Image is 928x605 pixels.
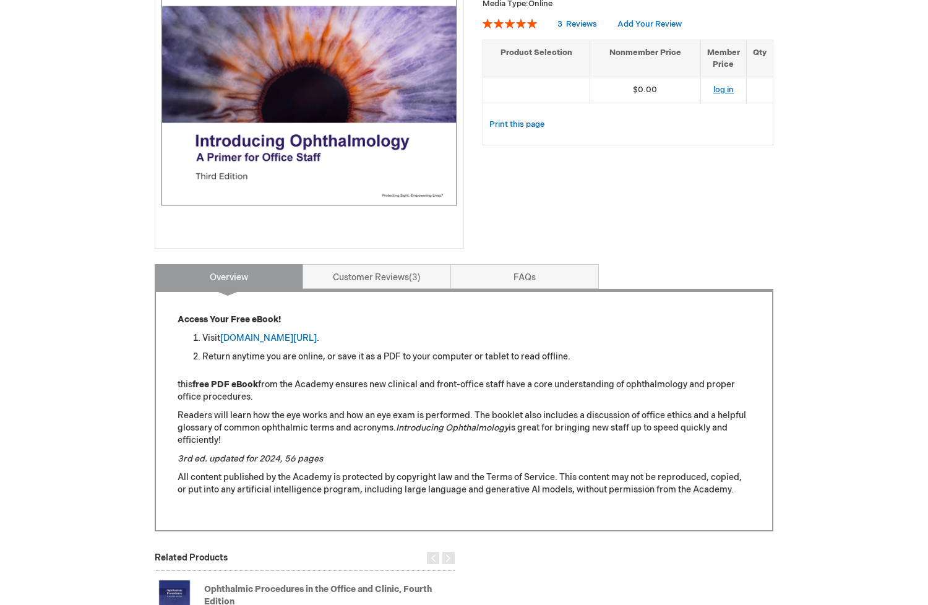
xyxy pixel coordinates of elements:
[303,264,451,289] a: Customer Reviews3
[178,453,323,464] em: 3rd ed. updated for 2024, 56 pages
[396,423,509,433] em: Introducing Ophthalmology
[442,552,455,564] div: Next
[155,264,303,289] a: Overview
[409,272,421,283] span: 3
[450,264,599,289] a: FAQs
[192,379,258,390] strong: free PDF eBook
[178,314,750,508] div: All content published by the Academy is protected by copyright law and the Terms of Service. This...
[220,333,317,343] a: [DOMAIN_NAME][URL]
[590,77,700,103] td: $0.00
[557,19,599,29] a: 3 Reviews
[483,19,537,28] div: 100%
[700,40,746,77] th: Member Price
[590,40,700,77] th: Nonmember Price
[178,314,281,325] strong: Access Your Free eBook!
[617,19,682,29] a: Add Your Review
[483,40,590,77] th: Product Selection
[746,40,773,77] th: Qty
[489,117,544,132] a: Print this page
[202,351,750,363] li: Return anytime you are online, or save it as a PDF to your computer or tablet to read offline.
[713,85,734,95] a: log in
[178,410,750,447] p: Readers will learn how the eye works and how an eye exam is performed. The booklet also includes ...
[178,379,750,403] p: this from the Academy ensures new clinical and front-office staff have a core understanding of op...
[202,332,750,345] li: Visit .
[155,552,228,563] strong: Related Products
[566,19,597,29] span: Reviews
[427,552,439,564] div: Previous
[557,19,562,29] span: 3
